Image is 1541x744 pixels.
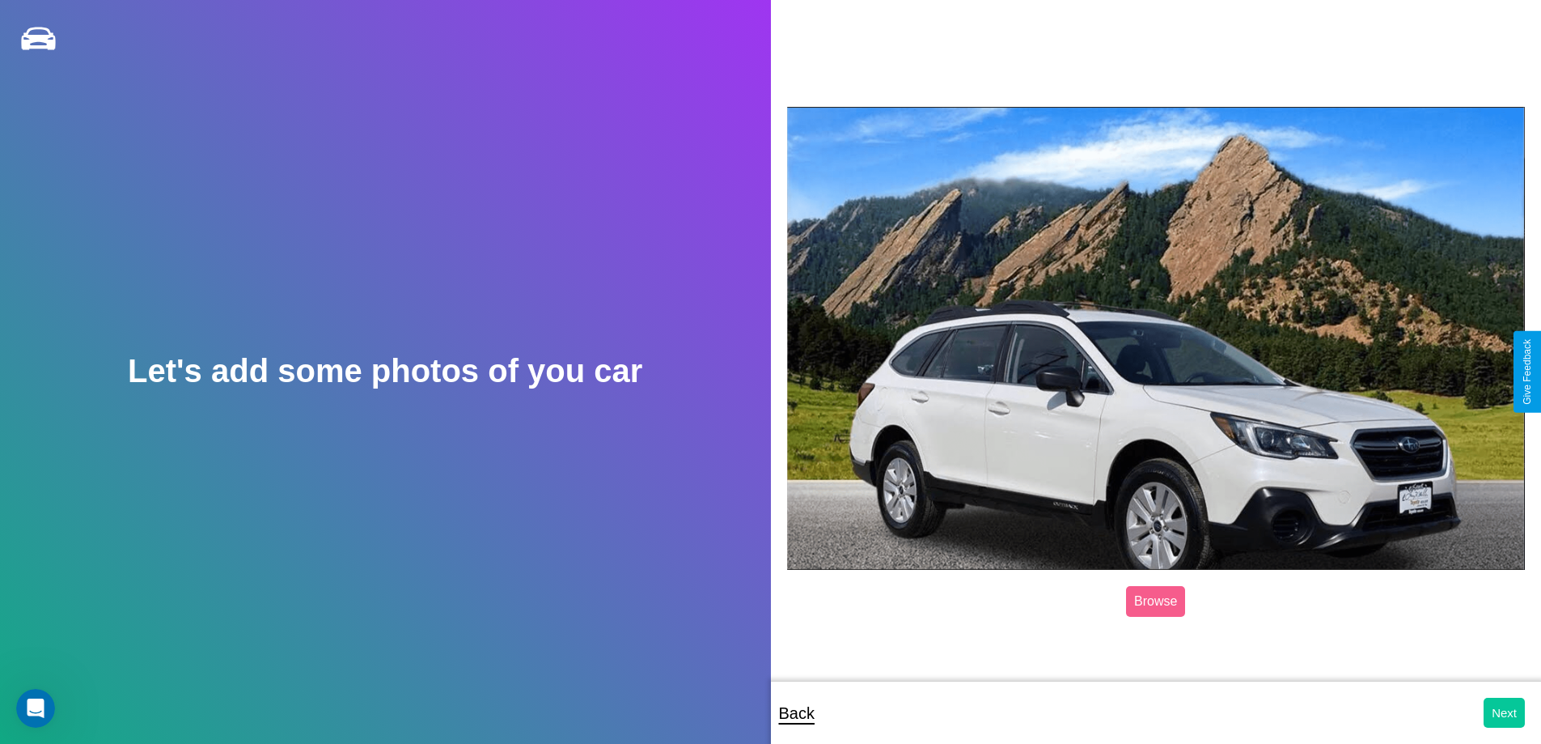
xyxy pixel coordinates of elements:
p: Back [779,699,815,728]
img: posted [787,107,1526,570]
button: Next [1484,698,1525,728]
iframe: Intercom live chat [16,689,55,728]
h2: Let's add some photos of you car [128,353,642,389]
div: Give Feedback [1522,339,1533,405]
label: Browse [1126,586,1185,617]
